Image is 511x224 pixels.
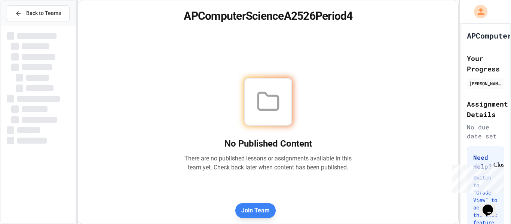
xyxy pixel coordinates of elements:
span: Back to Teams [26,9,61,17]
button: Join Team [235,203,276,218]
div: My Account [466,3,489,20]
div: [PERSON_NAME] [PERSON_NAME] [469,80,502,87]
h1: APComputerScienceA2526Period4 [87,9,450,23]
button: Back to Teams [7,5,70,21]
p: There are no published lessons or assignments available in this team yet. Check back later when c... [184,154,352,172]
iframe: chat widget [480,194,504,217]
h2: No Published Content [184,138,352,150]
div: No due date set [467,123,504,141]
h2: Your Progress [467,53,504,74]
div: Chat with us now!Close [3,3,52,47]
h3: Need Help? [473,153,498,171]
h2: Assignment Details [467,99,504,120]
iframe: chat widget [449,162,504,193]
